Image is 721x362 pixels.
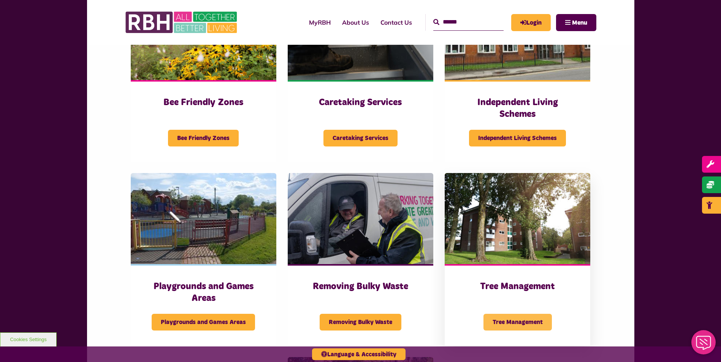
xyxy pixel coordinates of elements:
[303,281,418,293] h3: Removing Bulky Waste
[125,8,239,37] img: RBH
[687,328,721,362] iframe: Netcall Web Assistant for live chat
[433,14,504,30] input: Search
[556,14,596,31] button: Navigation
[288,173,433,264] img: SAZMEDIA RBH 23FEB2024 34
[152,314,255,331] span: Playgrounds and Games Areas
[168,130,239,146] span: Bee Friendly Zones
[445,173,590,346] a: Tree Management Tree Management
[445,173,590,264] img: SAZ MEDIA RBH HOUSING8
[375,12,418,33] a: Contact Us
[303,12,336,33] a: MyRBH
[460,97,575,120] h3: Independent Living Schemes
[288,173,433,346] a: Removing Bulky Waste Removing Bulky Waste
[460,281,575,293] h3: Tree Management
[131,173,276,346] a: Playgrounds and Games Areas Playgrounds and Games Areas
[336,12,375,33] a: About Us
[146,97,261,109] h3: Bee Friendly Zones
[511,14,551,31] a: MyRBH
[483,314,552,331] span: Tree Management
[312,348,406,360] button: Language & Accessibility
[303,97,418,109] h3: Caretaking Services
[146,281,261,304] h3: Playgrounds and Games Areas
[572,20,587,26] span: Menu
[323,130,398,146] span: Caretaking Services
[320,314,401,331] span: Removing Bulky Waste
[469,130,566,146] span: Independent Living Schemes
[131,173,276,264] img: Belfield Play Area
